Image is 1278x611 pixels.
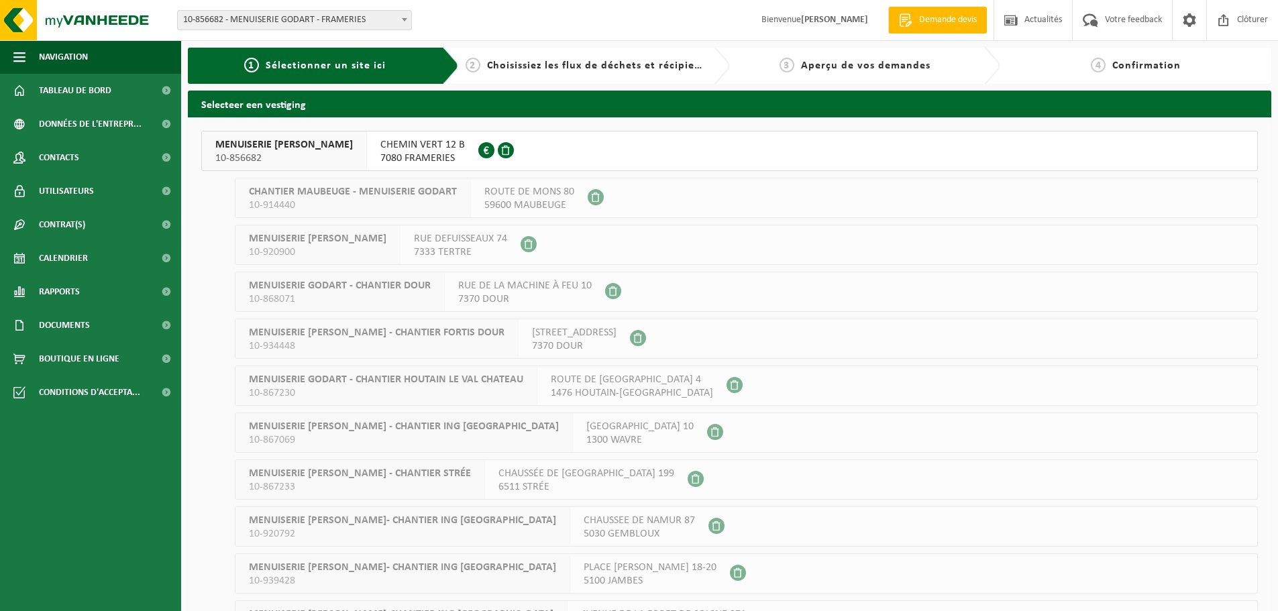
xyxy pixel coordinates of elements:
[551,373,713,386] span: ROUTE DE [GEOGRAPHIC_DATA] 4
[586,433,694,447] span: 1300 WAVRE
[780,58,794,72] span: 3
[466,58,480,72] span: 2
[801,15,868,25] strong: [PERSON_NAME]
[39,208,85,241] span: Contrat(s)
[414,232,507,245] span: RUE DEFUISSEAUX 74
[249,232,386,245] span: MENUISERIE [PERSON_NAME]
[1112,60,1181,71] span: Confirmation
[177,10,412,30] span: 10-856682 - MENUISERIE GODART - FRAMERIES
[498,467,674,480] span: CHAUSSÉE DE [GEOGRAPHIC_DATA] 199
[249,373,523,386] span: MENUISERIE GODART - CHANTIER HOUTAIN LE VAL CHATEAU
[39,275,80,309] span: Rapports
[215,138,353,152] span: MENUISERIE [PERSON_NAME]
[39,141,79,174] span: Contacts
[201,131,1258,171] button: MENUISERIE [PERSON_NAME] 10-856682 CHEMIN VERT 12 B7080 FRAMERIES
[39,74,111,107] span: Tableau de bord
[551,386,713,400] span: 1476 HOUTAIN-[GEOGRAPHIC_DATA]
[249,326,504,339] span: MENUISERIE [PERSON_NAME] - CHANTIER FORTIS DOUR
[249,386,523,400] span: 10-867230
[215,152,353,165] span: 10-856682
[249,245,386,259] span: 10-920900
[249,420,559,433] span: MENUISERIE [PERSON_NAME] - CHANTIER ING [GEOGRAPHIC_DATA]
[484,199,574,212] span: 59600 MAUBEUGE
[249,527,556,541] span: 10-920792
[39,342,119,376] span: Boutique en ligne
[888,7,987,34] a: Demande devis
[532,326,617,339] span: [STREET_ADDRESS]
[249,339,504,353] span: 10-934448
[249,279,431,292] span: MENUISERIE GODART - CHANTIER DOUR
[584,514,695,527] span: CHAUSSEE DE NAMUR 87
[484,185,574,199] span: ROUTE DE MONS 80
[249,185,457,199] span: CHANTIER MAUBEUGE - MENUISERIE GODART
[498,480,674,494] span: 6511 STRÉE
[178,11,411,30] span: 10-856682 - MENUISERIE GODART - FRAMERIES
[39,241,88,275] span: Calendrier
[249,199,457,212] span: 10-914440
[188,91,1271,117] h2: Selecteer een vestiging
[249,561,556,574] span: MENUISERIE [PERSON_NAME]- CHANTIER ING [GEOGRAPHIC_DATA]
[39,376,140,409] span: Conditions d'accepta...
[39,107,142,141] span: Données de l'entrepr...
[380,138,465,152] span: CHEMIN VERT 12 B
[39,40,88,74] span: Navigation
[487,60,710,71] span: Choisissiez les flux de déchets et récipients
[584,561,716,574] span: PLACE [PERSON_NAME] 18-20
[1091,58,1106,72] span: 4
[584,574,716,588] span: 5100 JAMBES
[414,245,507,259] span: 7333 TERTRE
[249,514,556,527] span: MENUISERIE [PERSON_NAME]- CHANTIER ING [GEOGRAPHIC_DATA]
[39,309,90,342] span: Documents
[532,339,617,353] span: 7370 DOUR
[249,480,471,494] span: 10-867233
[249,433,559,447] span: 10-867069
[916,13,980,27] span: Demande devis
[458,279,592,292] span: RUE DE LA MACHINE À FEU 10
[801,60,930,71] span: Aperçu de vos demandes
[249,467,471,480] span: MENUISERIE [PERSON_NAME] - CHANTIER STRÉE
[380,152,465,165] span: 7080 FRAMERIES
[586,420,694,433] span: [GEOGRAPHIC_DATA] 10
[249,292,431,306] span: 10-868071
[458,292,592,306] span: 7370 DOUR
[244,58,259,72] span: 1
[266,60,386,71] span: Sélectionner un site ici
[39,174,94,208] span: Utilisateurs
[249,574,556,588] span: 10-939428
[584,527,695,541] span: 5030 GEMBLOUX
